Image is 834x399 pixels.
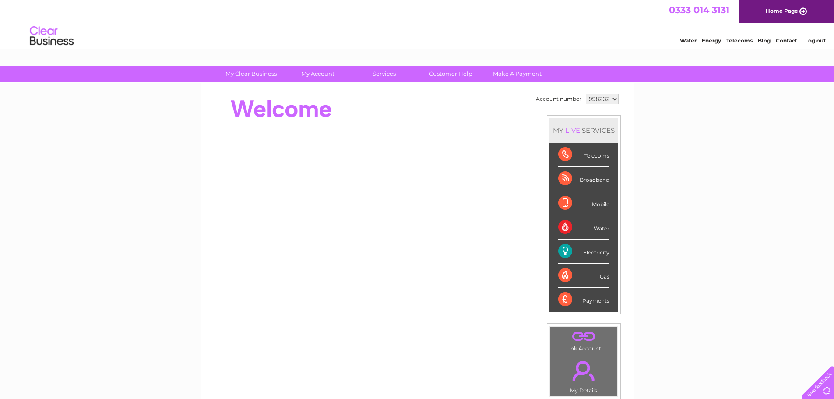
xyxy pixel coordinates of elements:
[558,191,609,215] div: Mobile
[481,66,553,82] a: Make A Payment
[563,126,582,134] div: LIVE
[550,353,618,396] td: My Details
[558,240,609,264] div: Electricity
[552,356,615,386] a: .
[805,37,826,44] a: Log out
[758,37,771,44] a: Blog
[534,92,584,106] td: Account number
[776,37,797,44] a: Contact
[558,288,609,311] div: Payments
[669,4,729,15] a: 0333 014 3131
[415,66,487,82] a: Customer Help
[348,66,420,82] a: Services
[282,66,354,82] a: My Account
[552,329,615,344] a: .
[558,264,609,288] div: Gas
[558,167,609,191] div: Broadband
[558,215,609,240] div: Water
[726,37,753,44] a: Telecoms
[215,66,287,82] a: My Clear Business
[211,5,624,42] div: Clear Business is a trading name of Verastar Limited (registered in [GEOGRAPHIC_DATA] No. 3667643...
[558,143,609,167] div: Telecoms
[702,37,721,44] a: Energy
[549,118,618,143] div: MY SERVICES
[550,326,618,354] td: Link Account
[680,37,697,44] a: Water
[29,23,74,49] img: logo.png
